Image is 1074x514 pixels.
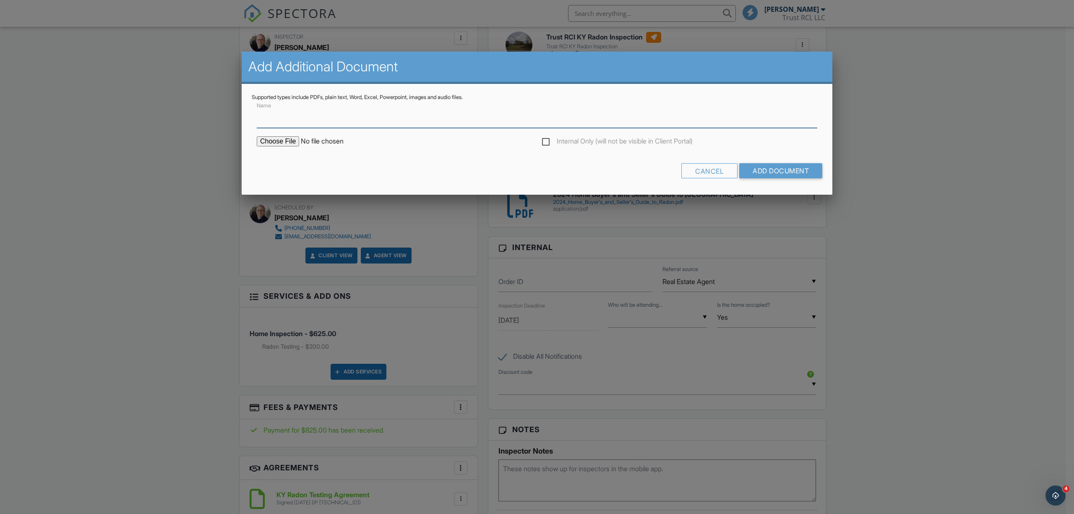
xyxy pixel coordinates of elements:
iframe: Intercom live chat [1045,485,1066,506]
h2: Add Additional Document [248,58,826,75]
div: Supported types include PDFs, plain text, Word, Excel, Powerpoint, images and audio files. [252,94,822,101]
label: Internal Only (will not be visible in Client Portal) [542,137,693,148]
input: Add Document [739,163,822,178]
div: Cancel [681,163,738,178]
label: Name [257,102,271,110]
span: 4 [1063,485,1069,492]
